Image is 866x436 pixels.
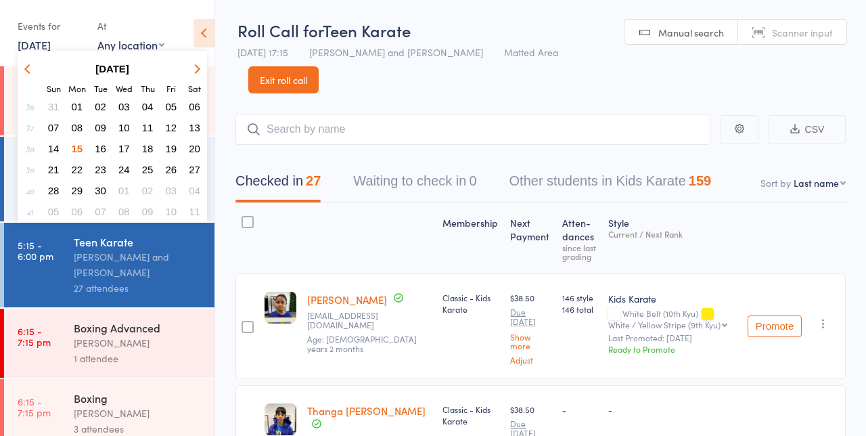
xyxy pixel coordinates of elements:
div: 27 attendees [74,280,203,296]
button: 03 [161,181,182,200]
button: 04 [137,97,158,116]
span: 06 [189,101,200,112]
a: 4:30 -5:15 pmJunior Karate[PERSON_NAME] and [PERSON_NAME]18 attendees [4,137,214,221]
div: White Belt (10th Kyu) [608,309,737,329]
div: since last grading [562,243,597,261]
span: 01 [72,101,83,112]
label: Sort by [760,176,791,190]
div: Any location [97,37,164,52]
input: Search by name [235,114,710,145]
div: Boxing Advanced [74,320,203,335]
a: Show more [510,332,551,350]
button: 19 [161,139,182,158]
span: 30 [95,185,106,196]
em: 39 [26,165,34,175]
button: 31 [43,97,64,116]
em: 40 [26,186,34,196]
span: 11 [189,206,200,217]
small: Last Promoted: [DATE] [608,333,737,343]
a: 6:15 -7:00 amBoxing[PERSON_NAME]5 attendees [4,66,214,135]
small: Tuesday [94,83,108,94]
span: 03 [118,101,130,112]
button: Waiting to check in0 [353,167,476,202]
small: Saturday [188,83,201,94]
button: 20 [184,139,205,158]
div: Kids Karate [608,292,737,305]
span: 20 [189,143,200,154]
a: Exit roll call [248,66,319,93]
span: Roll Call for [237,19,323,41]
span: 21 [48,164,60,175]
div: [PERSON_NAME] [74,406,203,421]
span: Manual search [658,26,724,39]
button: 14 [43,139,64,158]
button: 07 [43,118,64,137]
button: Checked in27 [235,167,321,202]
button: 02 [137,181,158,200]
div: Ready to Promote [608,343,737,355]
span: 02 [142,185,154,196]
button: 25 [137,160,158,179]
small: R_arc@hotmail.com [307,311,432,330]
strong: [DATE] [95,63,129,74]
div: Style [603,209,742,267]
span: [PERSON_NAME] and [PERSON_NAME] [309,45,483,59]
span: 09 [142,206,154,217]
span: 06 [72,206,83,217]
span: 05 [166,101,177,112]
div: Events for [18,15,84,37]
span: 07 [95,206,106,217]
button: 12 [161,118,182,137]
button: 29 [67,181,88,200]
span: 10 [166,206,177,217]
span: 23 [95,164,106,175]
div: Last name [794,176,839,190]
div: 1 attendee [74,351,203,366]
div: Current / Next Rank [608,230,737,238]
span: 14 [48,143,60,154]
em: 38 [26,144,34,154]
button: 16 [90,139,111,158]
button: 05 [43,202,64,221]
span: 04 [189,185,200,196]
button: 09 [137,202,158,221]
button: 21 [43,160,64,179]
span: 18 [142,143,154,154]
button: 01 [67,97,88,116]
button: 18 [137,139,158,158]
button: 22 [67,160,88,179]
span: 22 [72,164,83,175]
button: 09 [90,118,111,137]
span: 16 [95,143,106,154]
button: 08 [67,118,88,137]
button: Promote [748,315,802,337]
div: - [608,404,737,415]
button: 11 [184,202,205,221]
span: 19 [166,143,177,154]
em: 41 [26,206,33,217]
span: 10 [118,122,130,133]
div: Classic - Kids Karate [442,404,500,427]
span: 31 [48,101,60,112]
span: 29 [72,185,83,196]
div: At [97,15,164,37]
a: [PERSON_NAME] [307,292,387,307]
button: 28 [43,181,64,200]
button: 15 [67,139,88,158]
button: 17 [114,139,135,158]
div: Boxing [74,391,203,406]
button: 23 [90,160,111,179]
a: Thanga [PERSON_NAME] [307,404,426,418]
span: 28 [48,185,60,196]
div: $38.50 [510,292,551,364]
small: Monday [68,83,86,94]
span: 27 [189,164,200,175]
time: 6:15 - 7:15 pm [18,326,51,347]
img: image1753485030.png [265,404,296,435]
button: 26 [161,160,182,179]
a: Adjust [510,355,551,364]
button: 01 [114,181,135,200]
button: CSV [769,115,846,144]
button: 08 [114,202,135,221]
button: 04 [184,181,205,200]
